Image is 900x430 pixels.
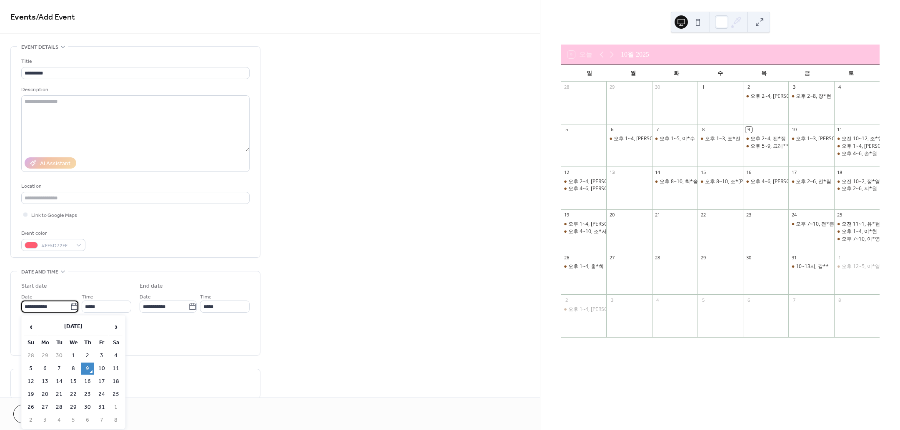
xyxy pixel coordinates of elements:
[109,375,122,388] td: 18
[788,93,834,100] div: 오후 2~8, 장*현
[563,169,570,175] div: 12
[655,169,661,175] div: 14
[24,337,37,349] th: Su
[788,135,834,142] div: 오후 1~3, 최*태
[700,212,706,218] div: 22
[25,318,37,335] span: ‹
[38,337,52,349] th: Mo
[67,414,80,426] td: 5
[697,135,743,142] div: 오후 1~3, 표*진
[745,169,752,175] div: 16
[796,93,831,100] div: 오후 2~8, 장*현
[829,65,873,82] div: 토
[700,169,706,175] div: 15
[834,143,880,150] div: 오후 1~4, 김*연
[52,350,66,362] td: 30
[700,254,706,261] div: 29
[614,135,683,142] div: 오후 1~4, [PERSON_NAME]*규
[842,135,883,142] div: 오전 10~12, 조*현
[95,375,108,388] td: 17
[568,228,607,235] div: 오후 4~10, 조*서
[21,293,32,301] span: Date
[609,212,615,218] div: 20
[700,127,706,133] div: 8
[140,293,151,301] span: Date
[742,65,786,82] div: 목
[698,65,742,82] div: 수
[791,254,797,261] div: 31
[700,297,706,303] div: 5
[21,268,58,276] span: Date and time
[24,388,37,400] td: 19
[67,363,80,375] td: 8
[52,375,66,388] td: 14
[842,178,880,185] div: 오전 10~2, 정*영
[834,263,880,270] div: 오후 12~5, 이*영
[660,135,695,142] div: 오후 1~5, 이*수
[67,350,80,362] td: 1
[140,282,163,291] div: End date
[837,169,843,175] div: 18
[796,135,865,142] div: 오후 1~3, [PERSON_NAME]*태
[95,350,108,362] td: 3
[563,127,570,133] div: 5
[834,236,880,243] div: 오후 7~10, 이*영
[95,414,108,426] td: 7
[24,375,37,388] td: 12
[750,178,820,185] div: 오후 4~6, [PERSON_NAME]*석
[834,185,880,192] div: 오후 2~6, 지*원
[837,127,843,133] div: 11
[796,263,829,270] div: 10~13시, 강**
[561,228,606,235] div: 오후 4~10, 조*서
[705,178,777,185] div: 오후 8~10, 조*[PERSON_NAME]
[38,363,52,375] td: 6
[745,127,752,133] div: 9
[13,405,65,423] button: Cancel
[788,178,834,185] div: 오후 2~6, 전*림
[611,65,655,82] div: 월
[609,84,615,90] div: 29
[606,135,652,142] div: 오후 1~4, 김*규
[655,212,661,218] div: 21
[81,401,94,413] td: 30
[67,388,80,400] td: 22
[700,84,706,90] div: 1
[750,135,786,142] div: 오후 2~4, 전*정
[109,414,122,426] td: 8
[21,85,248,94] div: Description
[655,297,661,303] div: 4
[38,318,108,336] th: [DATE]
[81,388,94,400] td: 23
[567,65,611,82] div: 일
[652,135,697,142] div: 오후 1~5, 이*수
[31,211,77,220] span: Link to Google Maps
[38,414,52,426] td: 3
[568,263,604,270] div: 오후 1~4, 홍*희
[563,254,570,261] div: 26
[38,388,52,400] td: 20
[837,212,843,218] div: 25
[36,9,75,25] span: / Add Event
[834,221,880,228] div: 오전 11~1, 유*현
[95,401,108,413] td: 31
[41,241,72,250] span: #FF5D72FF
[24,414,37,426] td: 2
[67,337,80,349] th: We
[38,350,52,362] td: 29
[24,350,37,362] td: 28
[834,178,880,185] div: 오전 10~2, 정*영
[81,363,94,375] td: 9
[705,135,740,142] div: 오후 1~3, 표*진
[67,401,80,413] td: 29
[10,9,36,25] a: Events
[563,297,570,303] div: 2
[52,337,66,349] th: Tu
[81,337,94,349] th: Th
[563,212,570,218] div: 19
[791,84,797,90] div: 3
[837,84,843,90] div: 4
[655,65,698,82] div: 화
[655,254,661,261] div: 28
[568,178,638,185] div: 오후 2~4, [PERSON_NAME]*채
[67,375,80,388] td: 15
